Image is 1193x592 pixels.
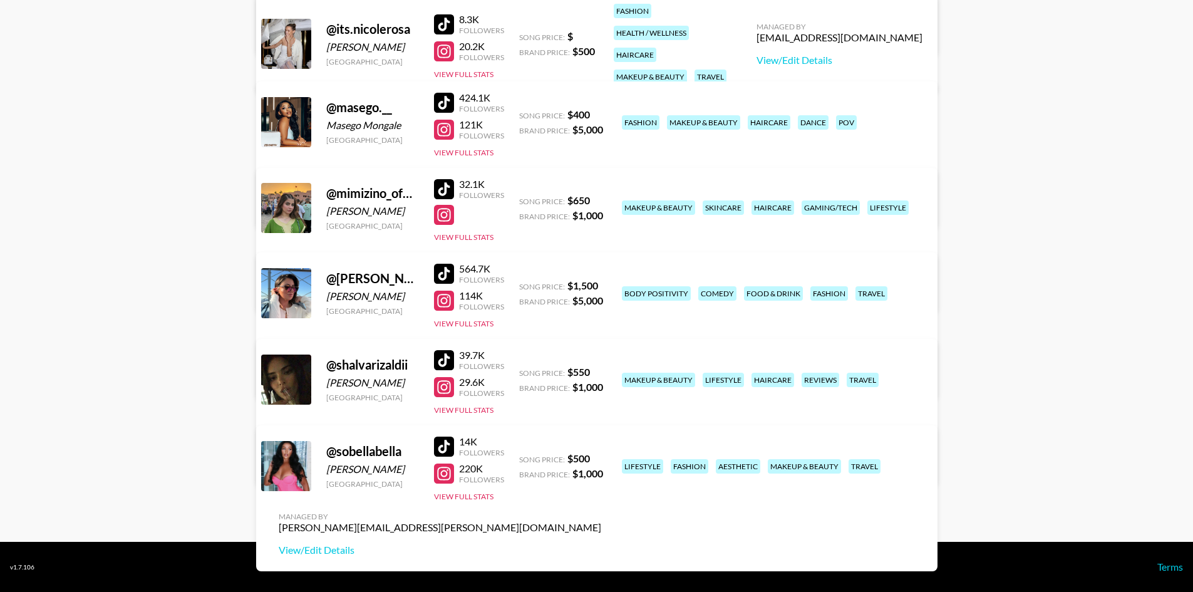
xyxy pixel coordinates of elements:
div: comedy [698,286,736,301]
strong: $ 550 [567,366,590,378]
div: fashion [622,115,659,130]
span: Brand Price: [519,383,570,393]
div: makeup & beauty [614,70,687,84]
div: Followers [459,361,504,371]
div: [PERSON_NAME] [326,41,419,53]
a: View/Edit Details [757,54,922,66]
div: makeup & beauty [768,459,841,474]
div: skincare [703,200,744,215]
div: Followers [459,26,504,35]
div: haircare [614,48,656,62]
div: Managed By [279,512,601,521]
div: 114K [459,289,504,302]
div: 8.3K [459,13,504,26]
button: View Full Stats [434,70,493,79]
div: health / wellness [614,26,689,40]
div: travel [849,459,881,474]
span: Brand Price: [519,126,570,135]
div: travel [855,286,887,301]
div: Followers [459,448,504,457]
div: 121K [459,118,504,131]
strong: $ 1,000 [572,209,603,221]
strong: $ 650 [567,194,590,206]
span: Song Price: [519,368,565,378]
div: aesthetic [716,459,760,474]
div: [EMAIL_ADDRESS][DOMAIN_NAME] [757,31,922,44]
div: [GEOGRAPHIC_DATA] [326,306,419,316]
span: Brand Price: [519,212,570,221]
div: Masego Mongale [326,119,419,132]
span: Song Price: [519,455,565,464]
div: [GEOGRAPHIC_DATA] [326,221,419,231]
div: fashion [614,4,651,18]
div: gaming/tech [802,200,860,215]
strong: $ 500 [567,452,590,464]
div: lifestyle [703,373,744,387]
strong: $ 1,000 [572,381,603,393]
div: haircare [751,200,794,215]
div: 20.2K [459,40,504,53]
strong: $ 5,000 [572,123,603,135]
div: fashion [671,459,708,474]
strong: $ 5,000 [572,294,603,306]
div: [PERSON_NAME][EMAIL_ADDRESS][PERSON_NAME][DOMAIN_NAME] [279,521,601,534]
div: [GEOGRAPHIC_DATA] [326,479,419,489]
div: travel [695,70,726,84]
div: @ [PERSON_NAME].mackenzlee [326,271,419,286]
div: Followers [459,388,504,398]
div: [PERSON_NAME] [326,376,419,389]
div: makeup & beauty [622,200,695,215]
span: Brand Price: [519,48,570,57]
div: [GEOGRAPHIC_DATA] [326,135,419,145]
span: Brand Price: [519,470,570,479]
div: Followers [459,302,504,311]
strong: $ 1,000 [572,467,603,479]
div: 14K [459,435,504,448]
div: Followers [459,475,504,484]
strong: $ 500 [572,45,595,57]
div: @ masego.__ [326,100,419,115]
div: 32.1K [459,178,504,190]
strong: $ [567,30,573,42]
span: Brand Price: [519,297,570,306]
div: reviews [802,373,839,387]
div: 39.7K [459,349,504,361]
div: 424.1K [459,91,504,104]
div: @ its.nicolerosa [326,21,419,37]
div: travel [847,373,879,387]
div: haircare [751,373,794,387]
div: 564.7K [459,262,504,275]
div: Followers [459,53,504,62]
strong: $ 400 [567,108,590,120]
div: @ sobellabella [326,444,419,459]
div: Followers [459,104,504,113]
div: lifestyle [622,459,663,474]
div: 220K [459,462,504,475]
div: [PERSON_NAME] [326,290,419,303]
div: v 1.7.106 [10,563,34,571]
div: @ mimizino_official [326,185,419,201]
span: Song Price: [519,33,565,42]
strong: $ 1,500 [567,279,598,291]
button: View Full Stats [434,232,493,242]
div: @ shalvarizaldii [326,357,419,373]
div: haircare [748,115,790,130]
div: lifestyle [867,200,909,215]
div: pov [836,115,857,130]
span: Song Price: [519,111,565,120]
button: View Full Stats [434,148,493,157]
div: dance [798,115,829,130]
div: Managed By [757,22,922,31]
div: Followers [459,190,504,200]
a: Terms [1157,561,1183,573]
button: View Full Stats [434,319,493,328]
span: Song Price: [519,282,565,291]
div: makeup & beauty [667,115,740,130]
div: [PERSON_NAME] [326,205,419,217]
div: Followers [459,131,504,140]
div: food & drink [744,286,803,301]
div: Followers [459,275,504,284]
a: View/Edit Details [279,544,601,556]
button: View Full Stats [434,405,493,415]
div: [GEOGRAPHIC_DATA] [326,393,419,402]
